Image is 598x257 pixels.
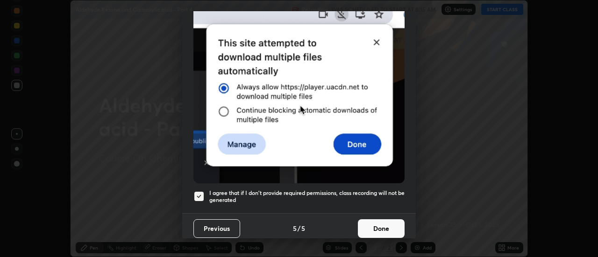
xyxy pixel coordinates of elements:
[358,219,405,238] button: Done
[301,223,305,233] h4: 5
[298,223,300,233] h4: /
[293,223,297,233] h4: 5
[193,219,240,238] button: Previous
[209,189,405,204] h5: I agree that if I don't provide required permissions, class recording will not be generated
